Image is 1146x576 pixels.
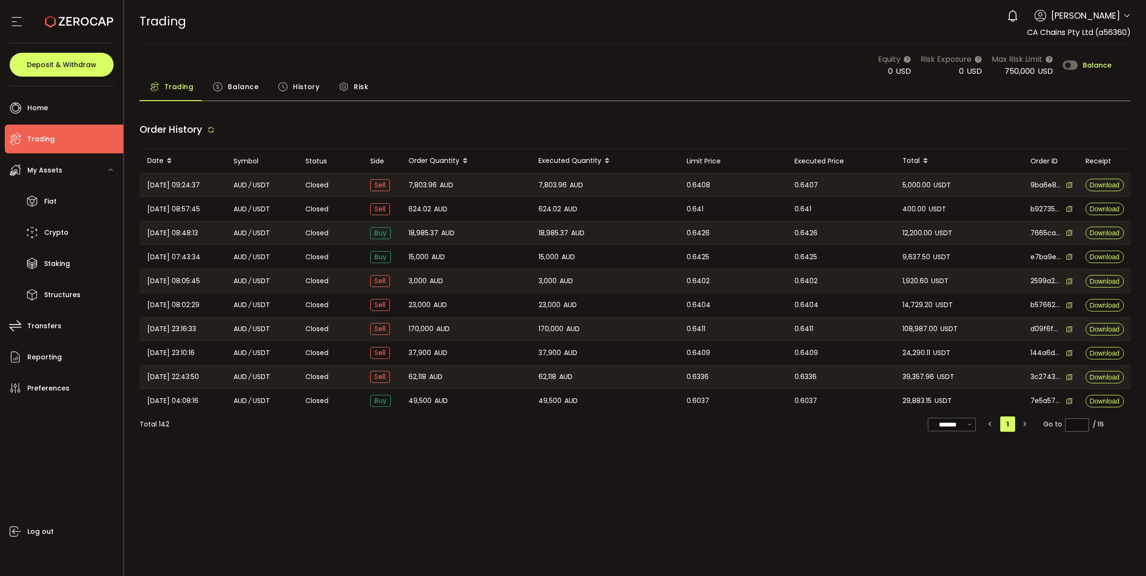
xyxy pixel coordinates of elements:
[795,371,817,382] span: 0.6336
[1030,252,1061,262] span: e7ba9ec1-e47a-4a7e-b5f7-1174bd070550
[234,300,247,311] span: AUD
[147,395,199,406] span: [DATE] 04:08:16
[370,371,390,383] span: Sell
[248,276,251,287] em: /
[253,252,270,263] span: USDT
[679,156,787,167] div: Limit Price
[1030,348,1061,358] span: 144a6d39-3ffb-43bc-8a9d-e5a66529c998
[370,275,390,287] span: Sell
[1089,326,1119,333] span: Download
[1030,180,1061,190] span: 9ba6e898-b757-436a-9a75-0c757ee03a1f
[147,204,200,215] span: [DATE] 08:57:45
[687,300,711,311] span: 0.6404
[248,323,251,334] em: /
[1086,347,1124,359] button: Download
[147,347,195,358] span: [DATE] 23:10:16
[563,300,577,311] span: AUD
[248,371,251,382] em: /
[1043,417,1089,431] span: Go to
[902,228,932,239] span: 12,200.00
[440,180,453,191] span: AUD
[564,395,578,406] span: AUD
[27,319,61,333] span: Transfers
[538,371,556,382] span: 62,118
[234,395,247,406] span: AUD
[305,204,328,214] span: Closed
[147,371,199,382] span: [DATE] 22:43:50
[226,156,298,167] div: Symbol
[140,419,169,429] div: Total 142
[1086,203,1124,215] button: Download
[409,371,426,382] span: 62,118
[253,300,270,311] span: USDT
[140,123,202,136] span: Order History
[933,347,950,358] span: USDT
[140,153,226,169] div: Date
[795,395,817,406] span: 0.6037
[305,372,328,382] span: Closed
[902,276,928,287] span: 1,920.60
[370,179,390,191] span: Sell
[370,203,390,215] span: Sell
[902,300,933,311] span: 14,729.20
[1086,275,1124,288] button: Download
[538,395,561,406] span: 49,500
[305,276,328,286] span: Closed
[253,180,270,191] span: USDT
[795,180,818,191] span: 0.6407
[687,204,703,215] span: 0.641
[538,204,561,215] span: 624.02
[1089,206,1119,212] span: Download
[795,228,818,239] span: 0.6426
[147,228,198,239] span: [DATE] 08:48:13
[687,395,709,406] span: 0.6037
[1005,66,1035,77] span: 750,000
[434,395,448,406] span: AUD
[538,347,561,358] span: 37,900
[1086,395,1124,407] button: Download
[1086,371,1124,383] button: Download
[429,371,443,382] span: AUD
[1030,300,1061,310] span: b5766201-d92d-4d89-b14b-a914763fe8c4
[44,195,57,208] span: Fiat
[409,323,433,334] span: 170,000
[560,276,573,287] span: AUD
[44,288,81,302] span: Structures
[370,395,391,407] span: Buy
[570,180,583,191] span: AUD
[1089,253,1119,260] span: Download
[409,276,427,287] span: 3,000
[1089,302,1119,309] span: Download
[409,204,431,215] span: 624.02
[298,156,363,167] div: Status
[1086,179,1124,191] button: Download
[1030,276,1061,286] span: 2599a2f9-d739-4166-9349-f3a110e7aa98
[10,53,114,77] button: Deposit & Withdraw
[795,347,818,358] span: 0.6409
[687,180,710,191] span: 0.6408
[1089,398,1119,404] span: Download
[566,323,580,334] span: AUD
[561,252,575,263] span: AUD
[1089,182,1119,188] span: Download
[1083,62,1111,69] span: Balance
[687,276,710,287] span: 0.6402
[564,347,577,358] span: AUD
[1089,350,1119,357] span: Download
[248,180,251,191] em: /
[929,204,946,215] span: USDT
[164,77,194,96] span: Trading
[940,323,958,334] span: USDT
[253,228,270,239] span: USDT
[147,180,200,191] span: [DATE] 09:24:37
[538,180,567,191] span: 7,803.96
[409,347,431,358] span: 37,900
[1023,156,1078,167] div: Order ID
[305,180,328,190] span: Closed
[1030,396,1061,406] span: 7e5a57ea-2eeb-4fe1-95a1-63164c76f1e0
[248,252,251,263] em: /
[370,299,390,311] span: Sell
[1086,251,1124,263] button: Download
[902,252,930,263] span: 9,637.50
[1030,324,1061,334] span: d09f6fb3-8af7-4064-b7c5-8d9f3d3ecfc8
